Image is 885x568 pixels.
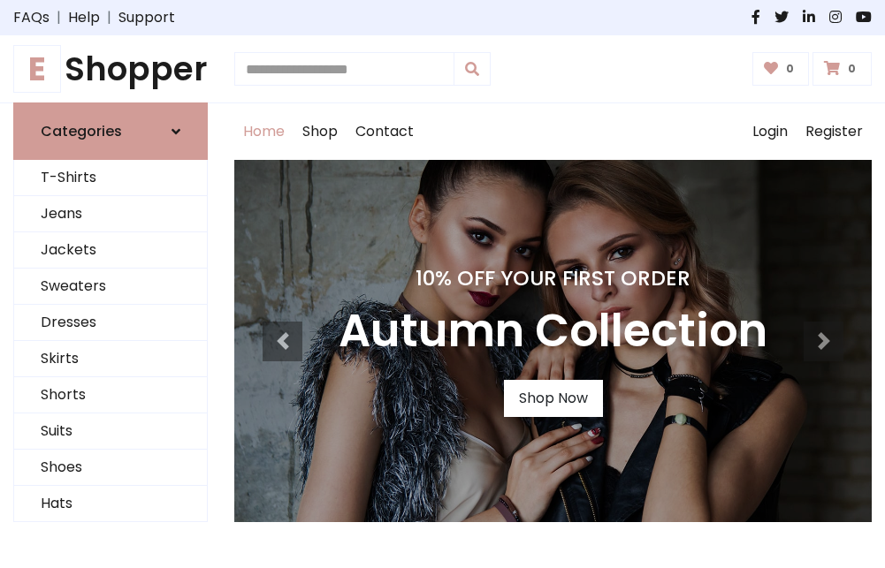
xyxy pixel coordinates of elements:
[813,52,872,86] a: 0
[339,266,767,291] h4: 10% Off Your First Order
[234,103,294,160] a: Home
[14,450,207,486] a: Shoes
[50,7,68,28] span: |
[14,305,207,341] a: Dresses
[13,45,61,93] span: E
[13,49,208,88] h1: Shopper
[347,103,423,160] a: Contact
[13,49,208,88] a: EShopper
[118,7,175,28] a: Support
[14,341,207,377] a: Skirts
[13,102,208,160] a: Categories
[744,103,797,160] a: Login
[14,377,207,413] a: Shorts
[339,305,767,359] h3: Autumn Collection
[504,380,603,417] a: Shop Now
[294,103,347,160] a: Shop
[14,160,207,196] a: T-Shirts
[41,123,122,140] h6: Categories
[13,7,50,28] a: FAQs
[782,61,798,77] span: 0
[100,7,118,28] span: |
[14,486,207,522] a: Hats
[14,232,207,269] a: Jackets
[14,269,207,305] a: Sweaters
[752,52,810,86] a: 0
[797,103,872,160] a: Register
[14,196,207,232] a: Jeans
[843,61,860,77] span: 0
[68,7,100,28] a: Help
[14,413,207,450] a: Suits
